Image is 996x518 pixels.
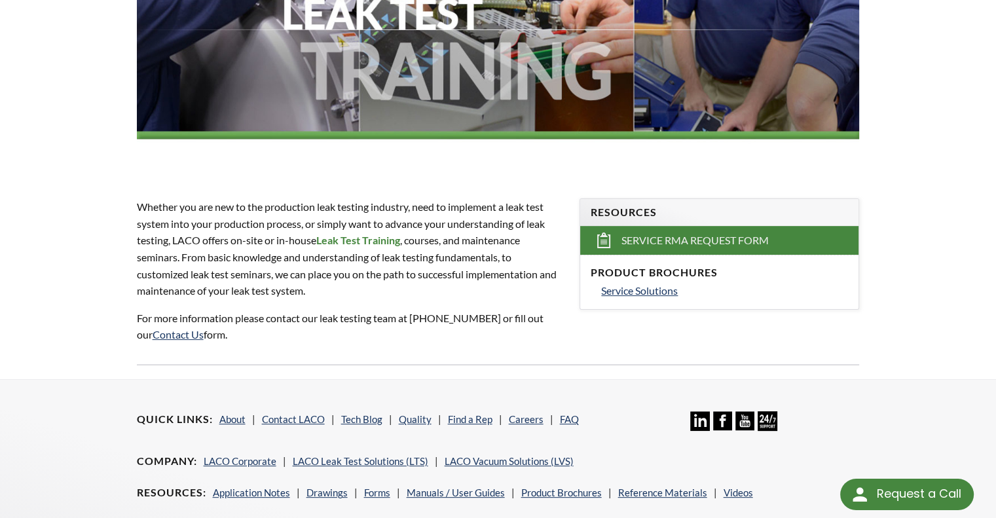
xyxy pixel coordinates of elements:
div: Request a Call [840,479,974,510]
h4: Quick Links [137,413,213,426]
a: Application Notes [213,487,290,498]
a: FAQ [560,413,579,425]
a: Find a Rep [448,413,492,425]
a: Contact LACO [262,413,325,425]
img: 24/7 Support Icon [758,411,777,430]
a: Forms [364,487,390,498]
a: About [219,413,246,425]
h4: Product Brochures [591,266,848,280]
a: Product Brochures [521,487,602,498]
a: Tech Blog [341,413,382,425]
h4: Resources [137,486,206,500]
a: LACO Corporate [204,455,276,467]
a: Manuals / User Guides [407,487,505,498]
span: Service RMA Request Form [621,234,769,248]
a: 24/7 Support [758,421,777,433]
a: LACO Leak Test Solutions (LTS) [293,455,428,467]
p: For more information please contact our leak testing team at [PHONE_NUMBER] or fill out our form. [137,310,564,343]
a: Service RMA Request Form [580,226,858,255]
h4: Company [137,454,197,468]
span: Service Solutions [601,284,678,297]
strong: Leak Test Training [316,234,400,246]
div: Request a Call [876,479,961,509]
a: Service Solutions [601,282,848,299]
a: LACO Vacuum Solutions (LVS) [445,455,574,467]
a: Reference Materials [618,487,707,498]
h4: Resources [591,206,848,219]
a: Contact Us [153,328,204,341]
a: Drawings [306,487,348,498]
a: Videos [724,487,753,498]
a: Careers [509,413,544,425]
img: round button [849,484,870,505]
p: Whether you are new to the production leak testing industry, need to implement a leak test system... [137,198,564,299]
a: Quality [399,413,432,425]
